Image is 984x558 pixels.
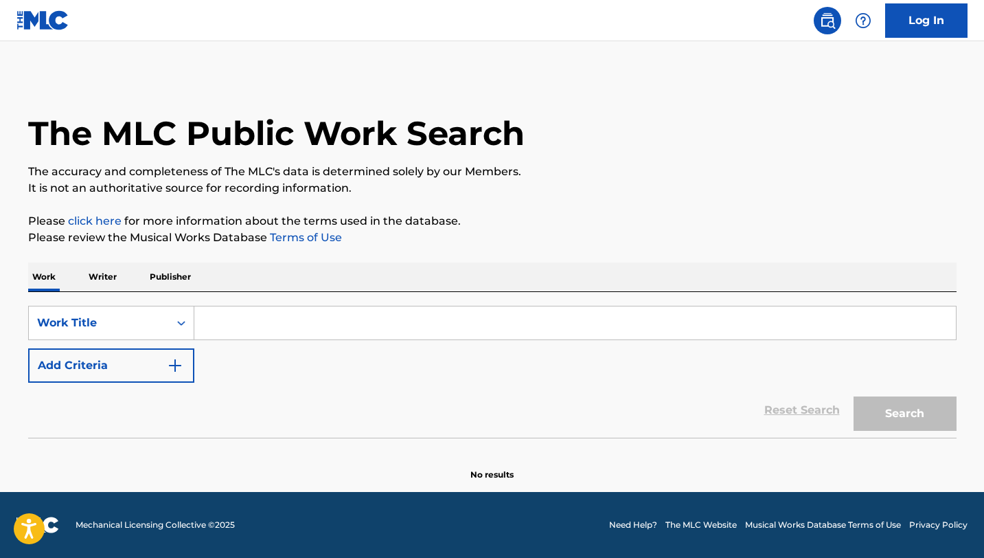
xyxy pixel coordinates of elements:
[267,231,342,244] a: Terms of Use
[68,214,122,227] a: click here
[470,452,514,481] p: No results
[814,7,841,34] a: Public Search
[167,357,183,374] img: 9d2ae6d4665cec9f34b9.svg
[28,230,957,246] p: Please review the Musical Works Database
[76,519,235,531] span: Mechanical Licensing Collective © 2025
[84,263,121,291] p: Writer
[28,263,60,291] p: Work
[16,10,69,30] img: MLC Logo
[819,12,836,29] img: search
[28,164,957,180] p: The accuracy and completeness of The MLC's data is determined solely by our Members.
[146,263,195,291] p: Publisher
[745,519,901,531] a: Musical Works Database Terms of Use
[849,7,877,34] div: Help
[609,519,657,531] a: Need Help?
[37,315,161,331] div: Work Title
[665,519,737,531] a: The MLC Website
[28,213,957,230] p: Please for more information about the terms used in the database.
[28,348,194,383] button: Add Criteria
[28,180,957,197] p: It is not an authoritative source for recording information.
[855,12,871,29] img: help
[909,519,968,531] a: Privacy Policy
[28,113,525,154] h1: The MLC Public Work Search
[28,306,957,438] form: Search Form
[885,3,968,38] a: Log In
[16,517,59,533] img: logo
